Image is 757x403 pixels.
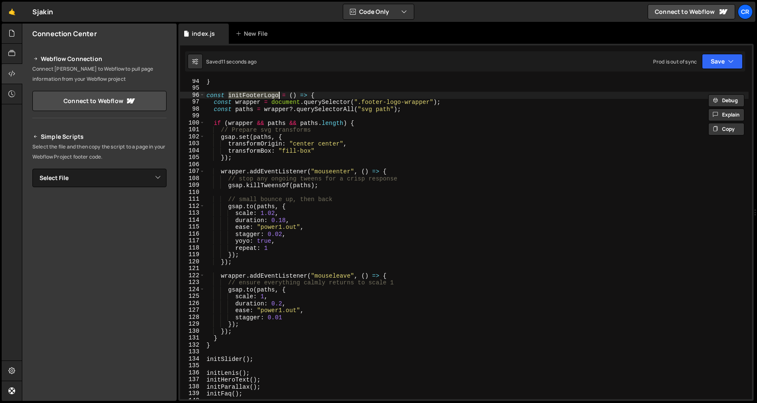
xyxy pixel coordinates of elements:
[180,231,205,238] div: 116
[180,390,205,397] div: 139
[180,293,205,300] div: 125
[32,7,53,17] div: Sjakin
[180,307,205,314] div: 127
[180,244,205,252] div: 118
[180,300,205,307] div: 126
[180,78,205,85] div: 94
[180,328,205,335] div: 130
[180,237,205,244] div: 117
[180,355,205,363] div: 134
[180,133,205,141] div: 102
[343,4,414,19] button: Code Only
[192,29,215,38] div: index.js
[221,58,257,65] div: 11 seconds ago
[180,348,205,355] div: 133
[180,140,205,147] div: 103
[180,189,205,196] div: 110
[180,272,205,279] div: 122
[32,201,167,277] iframe: YouTube video player
[180,112,205,119] div: 99
[32,54,167,64] h2: Webflow Connection
[708,109,744,121] button: Explain
[180,182,205,189] div: 109
[180,168,205,175] div: 107
[180,251,205,258] div: 119
[180,279,205,286] div: 123
[180,203,205,210] div: 112
[180,196,205,203] div: 111
[180,369,205,376] div: 136
[32,142,167,162] p: Select the file and then copy the script to a page in your Webflow Project footer code.
[180,223,205,231] div: 115
[180,209,205,217] div: 113
[236,29,271,38] div: New File
[2,2,22,22] a: 🤙
[180,92,205,99] div: 96
[180,98,205,106] div: 97
[32,64,167,84] p: Connect [PERSON_NAME] to Webflow to pull page information from your Webflow project
[180,321,205,328] div: 129
[648,4,735,19] a: Connect to Webflow
[180,161,205,168] div: 106
[180,314,205,321] div: 128
[32,282,167,358] iframe: YouTube video player
[32,132,167,142] h2: Simple Scripts
[180,106,205,113] div: 98
[702,54,743,69] button: Save
[180,217,205,224] div: 114
[206,58,257,65] div: Saved
[180,342,205,349] div: 132
[180,362,205,369] div: 135
[32,29,97,38] h2: Connection Center
[180,286,205,293] div: 124
[180,175,205,182] div: 108
[180,85,205,92] div: 95
[180,119,205,127] div: 100
[180,126,205,133] div: 101
[653,58,697,65] div: Prod is out of sync
[180,383,205,390] div: 138
[32,91,167,111] a: Connect to Webflow
[180,147,205,154] div: 104
[738,4,753,19] a: CR
[180,265,205,272] div: 121
[708,123,744,135] button: Copy
[180,376,205,383] div: 137
[180,154,205,161] div: 105
[180,334,205,342] div: 131
[180,258,205,265] div: 120
[708,94,744,107] button: Debug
